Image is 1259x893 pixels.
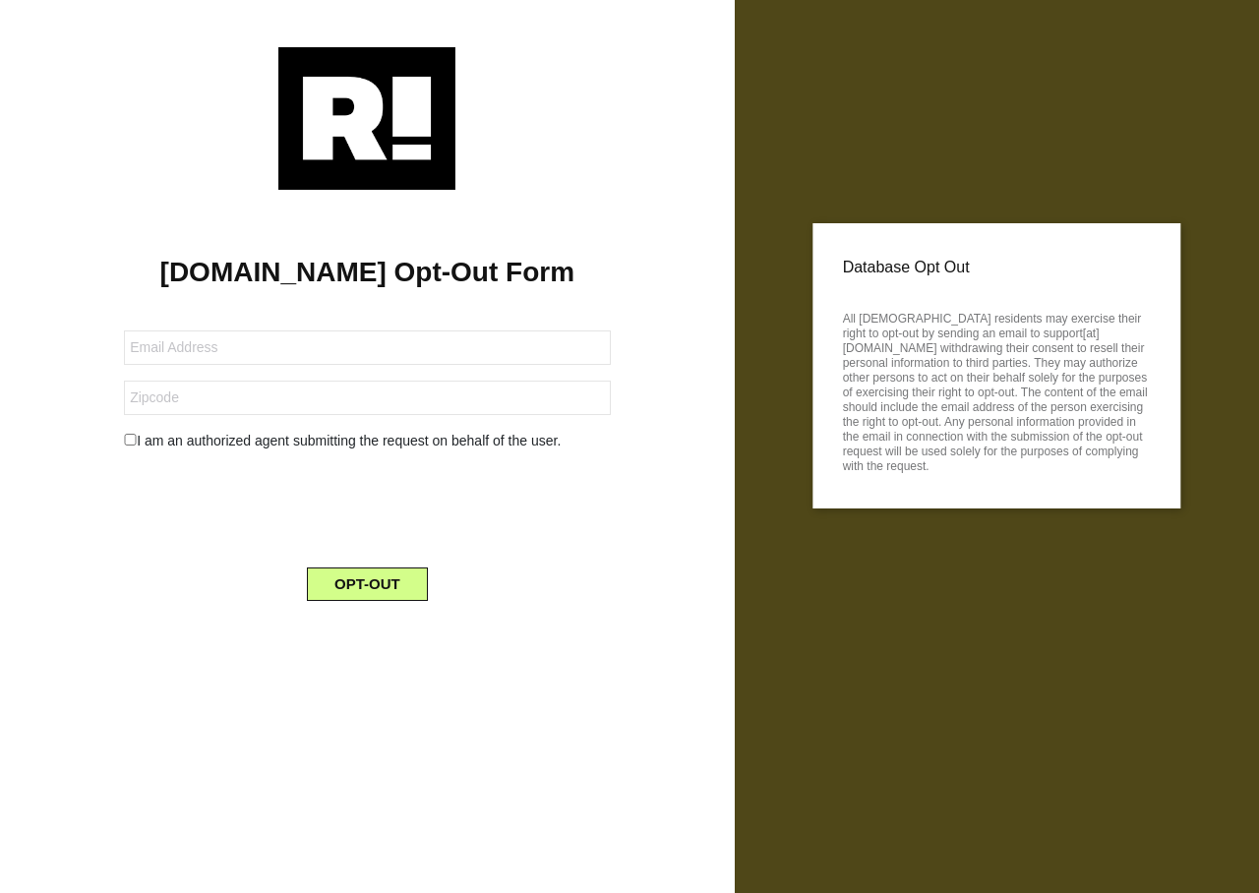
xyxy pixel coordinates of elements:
[124,330,610,365] input: Email Address
[278,47,455,190] img: Retention.com
[843,306,1151,474] p: All [DEMOGRAPHIC_DATA] residents may exercise their right to opt-out by sending an email to suppo...
[124,381,610,415] input: Zipcode
[307,567,428,601] button: OPT-OUT
[217,467,516,544] iframe: reCAPTCHA
[109,431,625,451] div: I am an authorized agent submitting the request on behalf of the user.
[843,253,1151,282] p: Database Opt Out
[30,256,705,289] h1: [DOMAIN_NAME] Opt-Out Form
